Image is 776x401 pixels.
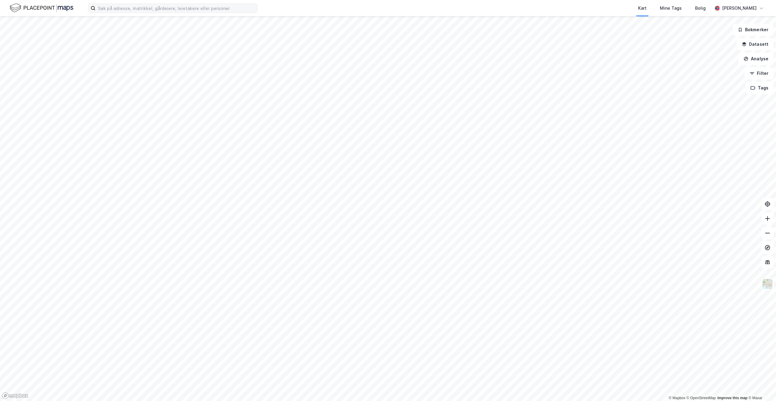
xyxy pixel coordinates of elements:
img: logo.f888ab2527a4732fd821a326f86c7f29.svg [10,3,73,13]
div: Kart [638,5,647,12]
iframe: Chat Widget [746,372,776,401]
div: Bolig [695,5,706,12]
input: Søk på adresse, matrikkel, gårdeiere, leietakere eller personer [95,4,257,13]
div: Mine Tags [660,5,682,12]
div: Kontrollprogram for chat [746,372,776,401]
div: [PERSON_NAME] [722,5,757,12]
